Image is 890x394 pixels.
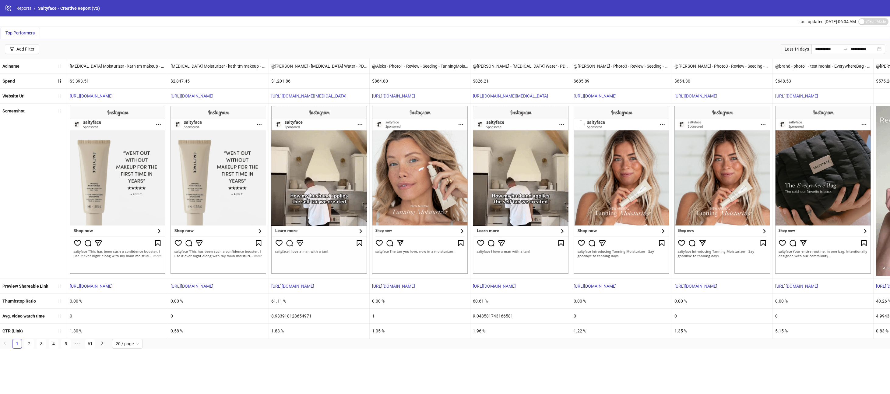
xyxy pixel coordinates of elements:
a: [URL][DOMAIN_NAME] [674,94,717,98]
div: 1.30 % [67,324,168,338]
a: 61 [86,339,95,348]
span: swap-right [843,47,848,51]
li: 4 [49,339,58,349]
div: 0 [168,309,269,323]
a: [URL][DOMAIN_NAME] [70,284,113,289]
li: / [34,5,36,12]
a: 3 [37,339,46,348]
div: Last 14 days [781,44,811,54]
li: 5 [61,339,71,349]
span: filter [10,47,14,51]
div: 0 [67,309,168,323]
div: 1.83 % [269,324,369,338]
span: left [3,341,7,345]
div: $864.80 [370,74,470,88]
span: Top Performers [5,30,35,35]
div: 0 [773,309,873,323]
div: $685.89 [571,74,672,88]
div: 5.15 % [773,324,873,338]
a: [URL][DOMAIN_NAME] [372,284,415,289]
a: [URL][DOMAIN_NAME] [775,284,818,289]
div: $826.21 [470,74,571,88]
div: 0.00 % [168,294,269,308]
a: [URL][DOMAIN_NAME] [674,284,717,289]
a: 1 [12,339,22,348]
div: 0 [571,309,672,323]
a: [URL][DOMAIN_NAME] [574,284,617,289]
span: Saltyface - Creative Report (V2) [38,6,100,11]
div: 0 [672,309,772,323]
div: $3,393.51 [67,74,168,88]
span: sort-ascending [58,284,62,288]
li: 61 [85,339,95,349]
a: 5 [61,339,70,348]
div: $654.30 [672,74,772,88]
img: Screenshot 120227337672760395 [271,106,367,274]
li: Next 5 Pages [73,339,83,349]
div: 0.00 % [672,294,772,308]
span: sort-ascending [58,329,62,333]
div: 1.96 % [470,324,571,338]
span: sort-ascending [58,299,62,303]
span: sort-descending [58,79,62,83]
div: $648.53 [773,74,873,88]
a: [URL][DOMAIN_NAME] [473,284,516,289]
div: 8.933918128654971 [269,309,369,323]
li: 3 [37,339,46,349]
div: 1 [370,309,470,323]
a: 4 [49,339,58,348]
span: sort-ascending [58,64,62,68]
div: 60.61 % [470,294,571,308]
button: right [97,339,107,349]
span: ••• [73,339,83,349]
b: Ad name [2,64,19,69]
a: [URL][DOMAIN_NAME] [171,94,213,98]
span: right [100,341,104,345]
div: [MEDICAL_DATA] Moisturizer - kath tm makeup - SF4545898 [67,59,168,73]
div: $2,847.45 [168,74,269,88]
div: 0.00 % [370,294,470,308]
div: 0.00 % [67,294,168,308]
span: 20 / page [116,339,139,348]
div: @[PERSON_NAME] - [MEDICAL_DATA] Water - PDP - SFContest - [DATE] - Copy 3 [269,59,369,73]
b: Avg. video watch time [2,314,45,318]
div: 0.58 % [168,324,269,338]
a: [URL][DOMAIN_NAME] [271,284,314,289]
img: Screenshot 120226658410360395 [372,106,468,274]
div: @[PERSON_NAME] - Photo3 - Review - Seeding - TanningMoisturizer - PDP - SF2445757 - [DATE] - Copy [672,59,772,73]
li: 2 [24,339,34,349]
img: Screenshot 120225180101700395 [775,106,871,274]
img: Screenshot 120227465098140395 [171,106,266,274]
div: 1.22 % [571,324,672,338]
b: Preview Shareable Link [2,284,48,289]
a: 2 [25,339,34,348]
div: 9.048581743166581 [470,309,571,323]
div: 61.11 % [269,294,369,308]
span: sort-ascending [58,109,62,113]
div: 0.00 % [773,294,873,308]
span: Last updated [DATE] 06:04 AM [798,19,856,24]
div: @[PERSON_NAME] - Photo3 - Review - Seeding - TanningMoisturizer - PDP - SF2445757 - [DATE] - Copy [571,59,672,73]
li: 1 [12,339,22,349]
a: [URL][DOMAIN_NAME] [70,94,113,98]
div: 1.35 % [672,324,772,338]
span: sort-ascending [58,94,62,98]
a: [URL][DOMAIN_NAME] [372,94,415,98]
a: [URL][DOMAIN_NAME] [171,284,213,289]
div: 1.05 % [370,324,470,338]
img: Screenshot 120226658410280395 [574,106,669,274]
div: @[PERSON_NAME] - [MEDICAL_DATA] Water - PDP - SFContest - [DATE] - Copy 3 [470,59,571,73]
a: [URL][DOMAIN_NAME][MEDICAL_DATA] [473,94,548,98]
div: Add Filter [16,47,34,51]
div: @Aleks - Photo1 - Review - Seeding - TanningMoisturizer - PDP - SF2445757 - [DATE] - Copy [370,59,470,73]
img: Screenshot 120227337672780395 [473,106,568,274]
a: [URL][DOMAIN_NAME] [574,94,617,98]
div: [MEDICAL_DATA] Moisturizer - kath tm makeup - SF4545898 [168,59,269,73]
img: Screenshot 120227465092180395 [70,106,165,274]
li: Next Page [97,339,107,349]
b: CTR (Link) [2,328,23,333]
div: $1,201.86 [269,74,369,88]
a: Reports [15,5,33,12]
div: Page Size [112,339,143,349]
b: Screenshot [2,108,25,113]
